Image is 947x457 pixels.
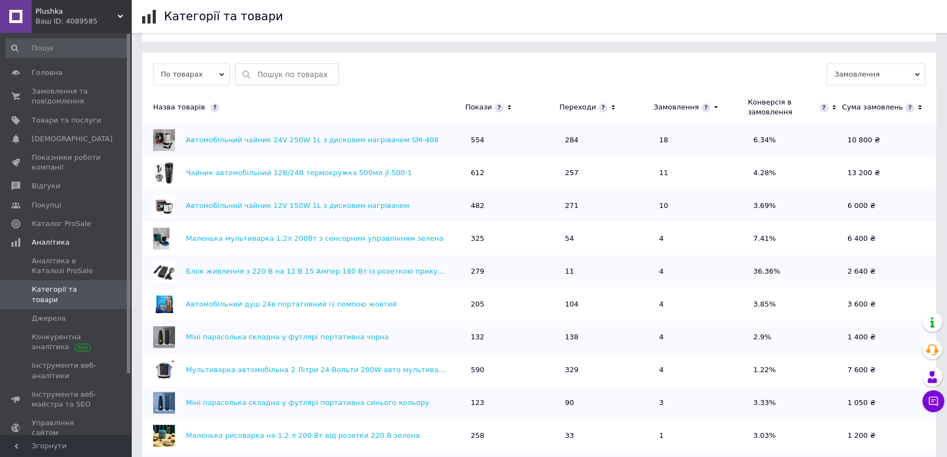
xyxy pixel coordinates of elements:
td: 7 600 ₴ [842,354,936,386]
span: Товари та послуги [32,115,101,125]
td: 4 [653,354,747,386]
td: 1 200 ₴ [842,419,936,452]
img: Маленька мультиварка 1,2л 200Вт з сенсорним управлінням зелена [153,228,169,250]
td: 482 [465,189,559,222]
div: Назва товарів [142,102,460,112]
td: 132 [465,321,559,354]
div: Конверсія в замовлення [748,97,817,117]
td: 13 200 ₴ [842,157,936,189]
td: 6 400 ₴ [842,222,936,255]
td: 1 050 ₴ [842,386,936,419]
img: Чайник автомобільний 12В/24В термокружка 500мл jl-500-1 [153,162,174,184]
span: Відгуки [32,181,60,191]
td: 54 [559,222,653,255]
img: Міні парасолька складна у футлярі портативна синього кольору [153,392,175,414]
span: Покупці [32,200,61,210]
a: Автомобільний душ 24в портативний із помпою жовтий [186,300,397,308]
div: Переходи [559,102,596,112]
a: Автомобільний чайник 12V 150W 1L з дисковим нагрівачем [186,201,410,210]
td: 138 [559,321,653,354]
td: 329 [559,354,653,386]
td: 279 [465,255,559,288]
td: 3.69% [748,189,842,222]
td: 4.28% [748,157,842,189]
input: Пошук по товарах [258,64,333,85]
a: Блок живлення з 220 В на 12 В 15 Ампер 180 Вт із розеткою прикурювача для автомобільного компресо... [186,267,714,275]
div: Сума замовлень [842,102,903,112]
img: Автомобільний чайник 12V 150W 1L з дисковим нагрівачем [153,195,175,217]
span: Замовлення та повідомлення [32,86,101,106]
td: 123 [465,386,559,419]
td: 284 [559,124,653,157]
span: Головна [32,68,62,78]
td: 205 [465,288,559,321]
a: Міні парасолька складна у футлярі портативна синього кольору [186,398,429,407]
td: 7.41% [748,222,842,255]
span: По товарах [153,63,230,85]
img: Блок живлення з 220 В на 12 В 15 Ампер 180 Вт із розеткою прикурювача для автомобільного компресо... [153,261,175,282]
a: Мультиварка автомобільна 2 Літри 24 Вольти 200W авто мультиварка для далекобійника [186,366,525,374]
td: 257 [559,157,653,189]
span: Показники роботи компанії [32,153,101,172]
img: Автомобільний душ 24в портативний із помпою жовтий [153,293,175,315]
img: Міні парасолька складна у футлярі портативна чорна [153,326,175,348]
span: Категорії та товари [32,285,101,304]
td: 590 [465,354,559,386]
span: [DEMOGRAPHIC_DATA] [32,134,113,144]
div: Замовлення [653,102,699,112]
td: 3.03% [748,419,842,452]
td: 33 [559,419,653,452]
img: Автомобільний чайник 24V 250W 1L з дисковим нагрівачем SM-408 [153,129,175,151]
td: 271 [559,189,653,222]
td: 4 [653,288,747,321]
a: Маленька рисоварка на 1.2 л 200 Вт від розетки 220 В зелена [186,431,420,439]
td: 10 800 ₴ [842,124,936,157]
a: Міні парасолька складна у футлярі портативна чорна [186,333,389,341]
span: Джерела [32,314,66,323]
img: Маленька рисоварка на 1.2 л 200 Вт від розетки 220 В зелена [153,425,175,447]
button: Чат з покупцем [922,390,944,412]
span: Конкурентна аналітика [32,332,101,352]
span: Інструменти веб-аналітики [32,361,101,380]
td: 36.36% [748,255,842,288]
span: Аналітика в Каталозі ProSale [32,256,101,276]
span: Каталог ProSale [32,219,91,229]
a: Автомобільний чайник 24V 250W 1L з дисковим нагрівачем SM-408 [186,136,439,144]
span: Аналітика [32,238,69,247]
td: 2 640 ₴ [842,255,936,288]
td: 1 [653,419,747,452]
td: 1.22% [748,354,842,386]
td: 6.34% [748,124,842,157]
td: 3 600 ₴ [842,288,936,321]
a: Чайник автомобільний 12В/24В термокружка 500мл jl-500-1 [186,169,412,177]
td: 6 000 ₴ [842,189,936,222]
td: 4 [653,321,747,354]
td: 104 [559,288,653,321]
td: 1 400 ₴ [842,321,936,354]
span: Plushka [36,7,118,16]
td: 3.85% [748,288,842,321]
td: 3.33% [748,386,842,419]
td: 3 [653,386,747,419]
span: Інструменти веб-майстра та SEO [32,390,101,409]
span: Замовлення [827,63,925,85]
td: 258 [465,419,559,452]
td: 554 [465,124,559,157]
a: Маленька мультиварка 1,2л 200Вт з сенсорним управлінням зелена [186,234,443,242]
td: 90 [559,386,653,419]
div: Ваш ID: 4089585 [36,16,131,26]
td: 4 [653,222,747,255]
td: 612 [465,157,559,189]
div: Покази [465,102,492,112]
td: 18 [653,124,747,157]
span: Управління сайтом [32,418,101,438]
h1: Категорії та товари [164,10,283,23]
input: Пошук [5,38,128,58]
td: 4 [653,255,747,288]
img: Мультиварка автомобільна 2 Літри 24 Вольти 200W авто мультиварка для далекобійника [153,359,175,381]
td: 325 [465,222,559,255]
td: 10 [653,189,747,222]
td: 11 [653,157,747,189]
td: 2.9% [748,321,842,354]
td: 11 [559,255,653,288]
